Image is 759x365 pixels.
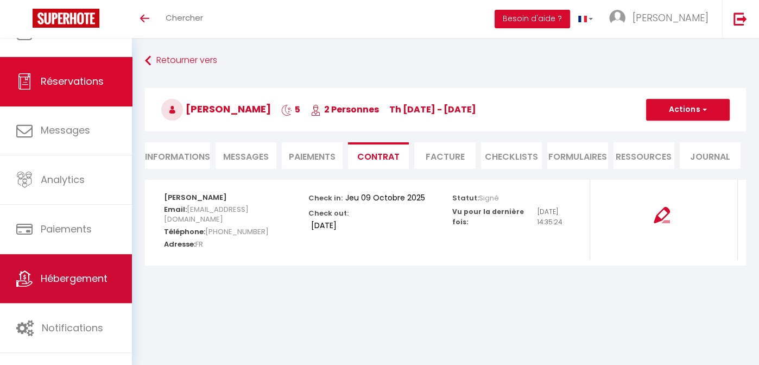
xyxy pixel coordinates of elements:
li: Facture [414,142,475,169]
span: [PERSON_NAME] [632,11,709,24]
span: Chercher [166,12,203,23]
strong: Adresse: [164,239,195,249]
span: FR [195,236,203,252]
strong: Email: [164,204,187,215]
p: Vu pour la dernière fois: [452,207,537,228]
span: Analytics [41,173,85,186]
p: [DATE] 14:35:24 [537,207,583,228]
span: Calendriers [41,25,97,39]
span: [PERSON_NAME] [161,102,271,116]
span: Réservations [41,74,104,88]
img: signing-contract [654,207,670,223]
li: Paiements [282,142,343,169]
span: Th [DATE] - [DATE] [389,103,476,116]
span: [EMAIL_ADDRESS][DOMAIN_NAME] [164,202,249,227]
li: Informations [145,142,210,169]
span: Notifications [42,321,103,335]
strong: Téléphone: [164,226,205,237]
img: logout [733,12,747,26]
a: Retourner vers [145,51,746,71]
li: Ressources [613,142,674,169]
p: Check in: [308,191,343,203]
button: Actions [646,99,730,121]
span: Paiements [41,222,92,236]
button: Besoin d'aide ? [495,10,570,28]
span: Signé [479,193,499,203]
span: [PHONE_NUMBER] [205,224,269,240]
strong: [PERSON_NAME] [164,192,227,203]
li: FORMULAIRES [547,142,608,169]
p: Check out: [308,206,349,218]
span: 2 Personnes [311,103,379,116]
span: Hébergement [41,272,107,285]
span: 5 [281,103,300,116]
li: Journal [680,142,741,169]
p: Statut: [452,191,499,203]
img: ... [609,10,625,26]
span: Messages [41,123,90,137]
li: Contrat [348,142,409,169]
li: CHECKLISTS [481,142,542,169]
img: Super Booking [33,9,99,28]
span: Messages [223,150,269,163]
